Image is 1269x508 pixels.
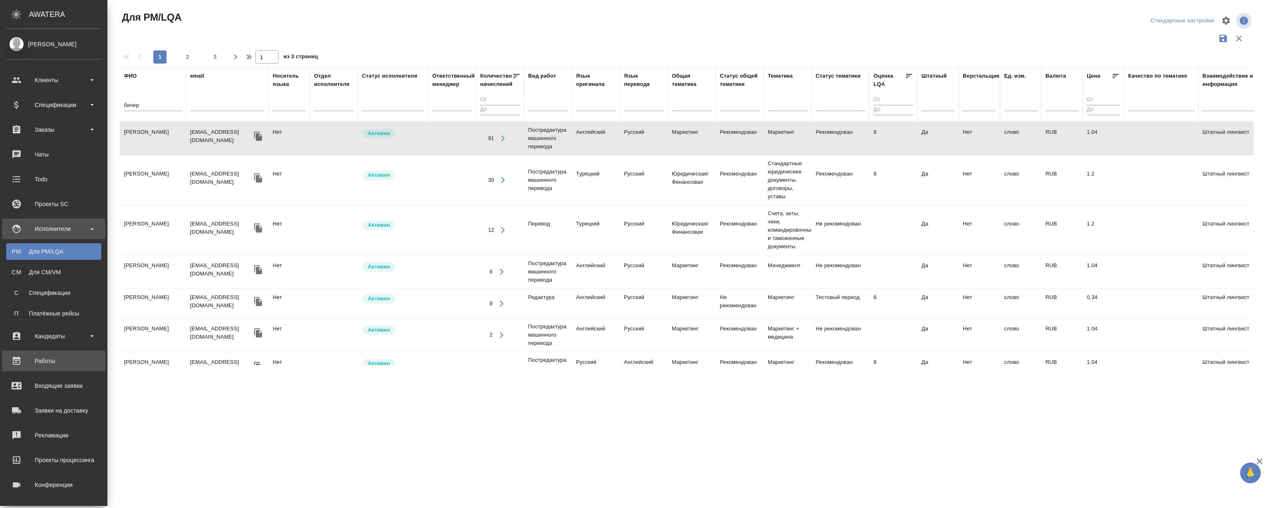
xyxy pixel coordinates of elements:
[1231,31,1247,46] button: Сбросить фильтры
[572,354,620,383] td: Русский
[190,325,252,341] p: [EMAIL_ADDRESS][DOMAIN_NAME]
[495,130,512,147] button: Открыть работы
[668,320,716,349] td: Маркетинг
[812,257,869,286] td: Не рекомендован
[495,172,512,189] button: Открыть работы
[1041,124,1083,153] td: RUB
[963,72,1000,80] div: Верстальщик
[572,124,620,153] td: Английский
[6,99,101,111] div: Спецификации
[524,318,572,351] td: Постредактура машинного перевода
[812,354,869,383] td: Рекомендован
[874,128,913,136] div: перевод хороший. Желательно использовать переводчика с редактором, но для несложных заказов возмо...
[668,354,716,383] td: Маркетинг
[120,257,186,286] td: [PERSON_NAME]
[120,11,181,24] span: Для PM/LQA
[812,124,869,153] td: Рекомендован
[768,72,793,80] div: Тематика
[1004,72,1026,80] div: Ед. изм.
[624,72,664,88] div: Язык перевода
[2,375,105,396] a: Входящие заявки
[1045,72,1066,80] div: Валюта
[716,320,764,349] td: Рекомендован
[252,222,264,234] button: Скопировать
[488,226,494,234] div: 12
[620,320,668,349] td: Русский
[6,223,101,235] div: Исполнители
[716,216,764,245] td: Рекомендован
[874,95,913,105] input: От
[120,320,186,349] td: [PERSON_NAME]
[120,166,186,195] td: [PERSON_NAME]
[6,380,101,392] div: Входящие заявки
[120,354,186,383] td: [PERSON_NAME]
[959,166,1000,195] td: Нет
[959,257,1000,286] td: Нет
[269,257,310,286] td: Нет
[252,130,264,142] button: Скопировать
[124,72,137,80] div: ФИО
[917,216,959,245] td: Да
[368,263,390,271] p: Активен
[190,293,252,310] p: [EMAIL_ADDRESS][DOMAIN_NAME]
[1000,166,1041,195] td: слово
[672,72,712,88] div: Общая тематика
[6,285,101,301] a: ССпецификации
[764,257,812,286] td: Менеджмент
[480,72,512,88] div: Количество начислений
[1087,95,1120,105] input: От
[1236,13,1253,28] span: Посмотреть информацию
[1087,105,1120,115] input: До
[6,330,101,342] div: Кандидаты
[6,264,101,280] a: CMДля CM/VM
[764,320,812,349] td: Маркетинг + медицина
[190,261,252,278] p: [EMAIL_ADDRESS][DOMAIN_NAME]
[1000,257,1041,286] td: слово
[1083,124,1124,153] td: 1.04
[959,124,1000,153] td: Нет
[368,221,390,229] p: Активен
[524,122,572,155] td: Постредактура машинного перевода
[1083,354,1124,383] td: 1.04
[488,364,494,373] div: 25
[917,289,959,318] td: Да
[269,166,310,195] td: Нет
[362,325,424,336] div: Рядовой исполнитель: назначай с учетом рейтинга
[10,247,97,256] div: Для PM/LQA
[572,289,620,318] td: Английский
[1000,216,1041,245] td: слово
[572,320,620,349] td: Английский
[1041,166,1083,195] td: RUB
[488,176,494,184] div: 30
[190,220,252,236] p: [EMAIL_ADDRESS][DOMAIN_NAME]
[488,134,494,142] div: 91
[1000,124,1041,153] td: слово
[362,293,424,304] div: Рядовой исполнитель: назначай с учетом рейтинга
[959,216,1000,245] td: Нет
[190,170,252,186] p: [EMAIL_ADDRESS][DOMAIN_NAME]
[6,123,101,136] div: Заказы
[190,128,252,145] p: [EMAIL_ADDRESS][DOMAIN_NAME]
[6,173,101,185] div: Todo
[2,144,105,165] a: Чаты
[269,320,310,349] td: Нет
[1041,289,1083,318] td: RUB
[368,294,390,303] p: Активен
[490,299,493,308] div: 8
[283,52,318,64] span: из 3 страниц
[1000,320,1041,349] td: слово
[368,326,390,334] p: Активен
[10,268,97,276] div: Для CM/VM
[921,72,947,80] div: Штатный
[362,128,424,139] div: Рядовой исполнитель: назначай с учетом рейтинга
[812,320,869,349] td: Не рекомендован
[764,289,812,318] td: Маркетинг
[493,327,510,344] button: Открыть работы
[1041,216,1083,245] td: RUB
[620,124,668,153] td: Русский
[668,166,716,195] td: Юридическая/Финансовая
[764,354,812,383] td: Маркетинг
[495,360,512,377] button: Открыть работы
[273,72,306,88] div: Носитель языка
[480,95,520,105] input: От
